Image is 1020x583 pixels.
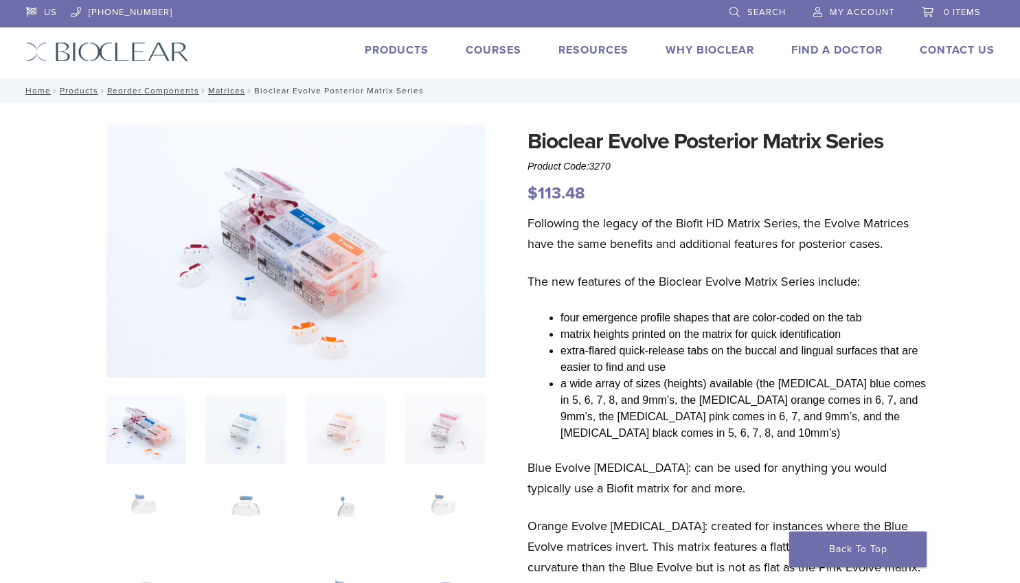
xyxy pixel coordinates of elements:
[206,481,285,550] img: Bioclear Evolve Posterior Matrix Series - Image 6
[107,86,199,95] a: Reorder Components
[528,271,931,292] p: The new features of the Bioclear Evolve Matrix Series include:
[21,86,51,95] a: Home
[528,125,931,158] h1: Bioclear Evolve Posterior Matrix Series
[944,7,981,18] span: 0 items
[306,481,385,550] img: Bioclear Evolve Posterior Matrix Series - Image 7
[528,457,931,499] p: Blue Evolve [MEDICAL_DATA]: can be used for anything you would typically use a Biofit matrix for ...
[245,87,254,94] span: /
[528,183,538,203] span: $
[560,326,931,343] li: matrix heights printed on the matrix for quick identification
[666,43,754,57] a: Why Bioclear
[206,396,285,464] img: Bioclear Evolve Posterior Matrix Series - Image 2
[920,43,995,57] a: Contact Us
[830,7,894,18] span: My Account
[98,87,107,94] span: /
[560,343,931,376] li: extra-flared quick-release tabs on the buccal and lingual surfaces that are easier to find and use
[406,481,485,550] img: Bioclear Evolve Posterior Matrix Series - Image 8
[365,43,429,57] a: Products
[60,86,98,95] a: Products
[51,87,60,94] span: /
[789,531,927,567] a: Back To Top
[306,396,385,464] img: Bioclear Evolve Posterior Matrix Series - Image 3
[466,43,521,57] a: Courses
[199,87,208,94] span: /
[528,213,931,254] p: Following the legacy of the Biofit HD Matrix Series, the Evolve Matrices have the same benefits a...
[747,7,786,18] span: Search
[558,43,628,57] a: Resources
[560,310,931,326] li: four emergence profile shapes that are color-coded on the tab
[528,183,585,203] bdi: 113.48
[528,161,611,172] span: Product Code:
[16,78,1005,103] nav: Bioclear Evolve Posterior Matrix Series
[589,161,611,172] span: 3270
[791,43,883,57] a: Find A Doctor
[106,125,486,378] img: Evolve-refills-2
[26,42,189,62] img: Bioclear
[528,516,931,578] p: Orange Evolve [MEDICAL_DATA]: created for instances where the Blue Evolve matrices invert. This m...
[560,376,931,442] li: a wide array of sizes (heights) available (the [MEDICAL_DATA] blue comes in 5, 6, 7, 8, and 9mm’s...
[106,481,185,550] img: Bioclear Evolve Posterior Matrix Series - Image 5
[106,396,185,464] img: Evolve-refills-2-324x324.jpg
[406,396,485,464] img: Bioclear Evolve Posterior Matrix Series - Image 4
[208,86,245,95] a: Matrices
